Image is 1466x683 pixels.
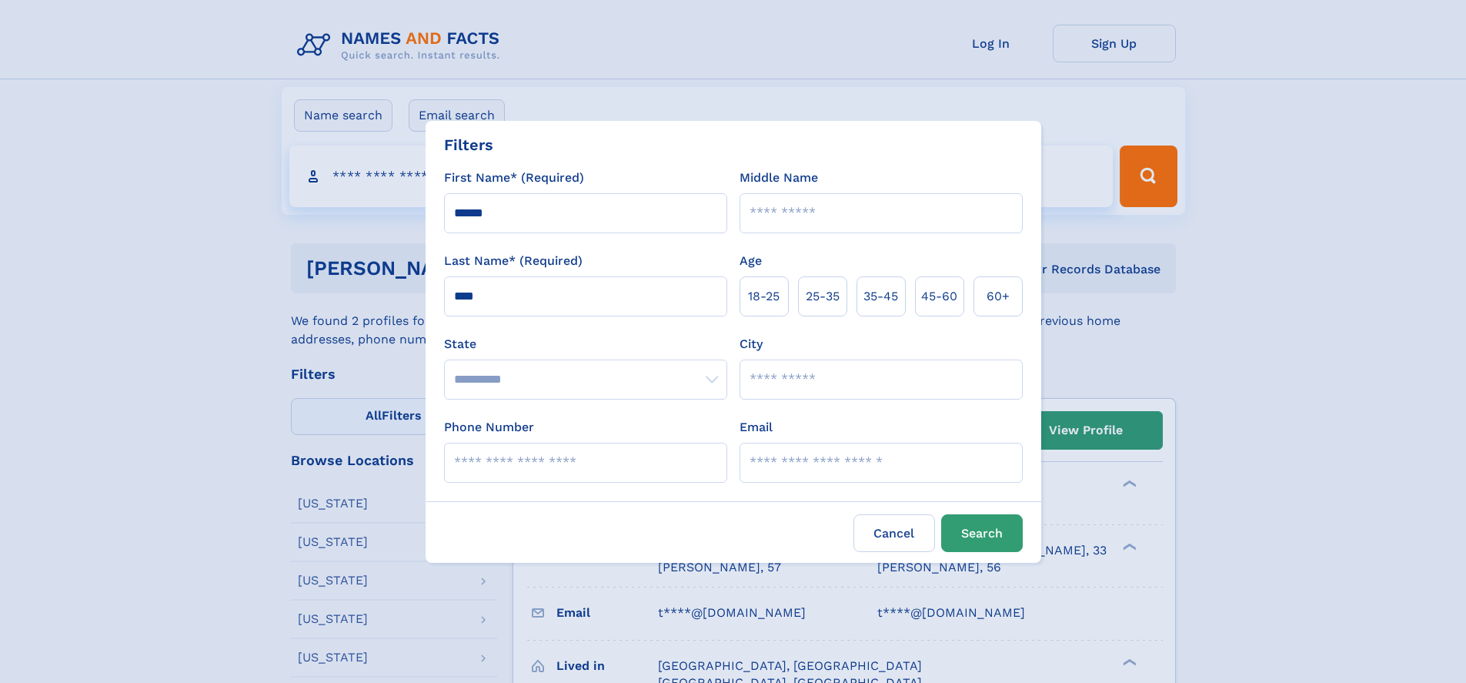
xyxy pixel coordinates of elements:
[740,335,763,353] label: City
[444,252,583,270] label: Last Name* (Required)
[740,252,762,270] label: Age
[444,133,493,156] div: Filters
[853,514,935,552] label: Cancel
[987,287,1010,306] span: 60+
[444,418,534,437] label: Phone Number
[921,287,957,306] span: 45‑60
[740,418,773,437] label: Email
[806,287,840,306] span: 25‑35
[748,287,780,306] span: 18‑25
[863,287,898,306] span: 35‑45
[941,514,1023,552] button: Search
[740,169,818,187] label: Middle Name
[444,335,727,353] label: State
[444,169,584,187] label: First Name* (Required)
